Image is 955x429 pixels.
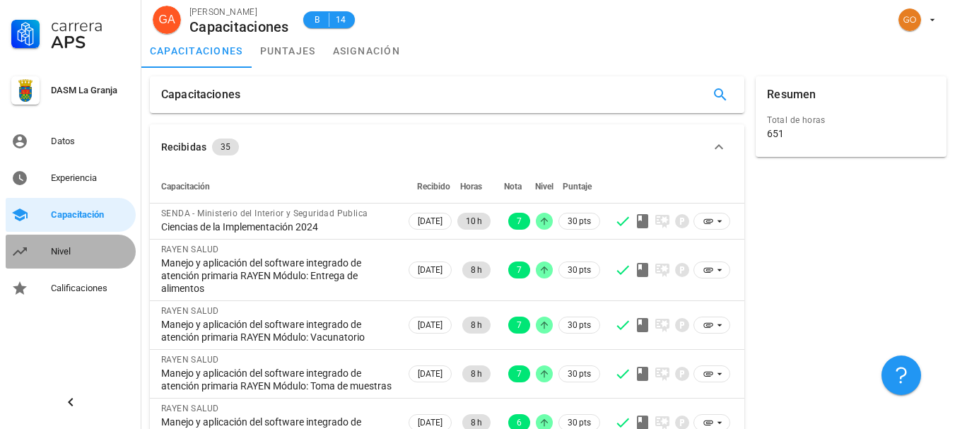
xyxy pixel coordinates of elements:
a: asignación [324,34,409,68]
span: RAYEN SALUD [161,404,218,413]
div: Manejo y aplicación del software integrado de atención primaria RAYEN Módulo: Vacunatorio [161,318,394,343]
div: Datos [51,136,130,147]
span: [DATE] [418,262,443,278]
div: Ciencias de la Implementación 2024 [161,221,394,233]
div: avatar [153,6,181,34]
div: 651 [767,127,784,140]
span: 30 pts [568,367,591,381]
a: puntajes [252,34,324,68]
div: [PERSON_NAME] [189,5,289,19]
th: Nota [493,170,533,204]
span: 8 h [471,365,482,382]
th: Horas [455,170,493,204]
a: Calificaciones [6,271,136,305]
div: DASM La Granja [51,85,130,96]
span: 30 pts [568,318,591,332]
button: Recibidas 35 [150,124,744,170]
span: RAYEN SALUD [161,355,218,365]
a: Experiencia [6,161,136,195]
span: 8 h [471,317,482,334]
div: Calificaciones [51,283,130,294]
span: 7 [517,317,522,334]
a: capacitaciones [141,34,252,68]
span: RAYEN SALUD [161,306,218,316]
div: Total de horas [767,113,935,127]
a: Capacitación [6,198,136,232]
div: Experiencia [51,172,130,184]
span: Nota [504,182,522,192]
a: Datos [6,124,136,158]
span: RAYEN SALUD [161,245,218,254]
span: 14 [335,13,346,27]
span: 10 h [466,213,482,230]
th: Capacitación [150,170,406,204]
div: Manejo y aplicación del software integrado de atención primaria RAYEN Módulo: Toma de muestras [161,367,394,392]
span: SENDA - Ministerio del Interior y Seguridad Publica [161,208,368,218]
div: Recibidas [161,139,206,155]
span: 7 [517,213,522,230]
span: [DATE] [418,213,443,229]
div: Capacitaciones [161,76,240,113]
span: 30 pts [568,214,591,228]
div: avatar [898,8,921,31]
div: Nivel [51,246,130,257]
span: Horas [460,182,482,192]
div: Capacitaciones [189,19,289,35]
div: Carrera [51,17,130,34]
span: 7 [517,261,522,278]
div: Manejo y aplicación del software integrado de atención primaria RAYEN Módulo: Entrega de alimentos [161,257,394,295]
th: Recibido [406,170,455,204]
span: 30 pts [568,263,591,277]
div: Resumen [767,76,816,113]
a: Nivel [6,235,136,269]
span: 7 [517,365,522,382]
span: B [312,13,323,27]
span: Puntaje [563,182,592,192]
span: 35 [221,139,230,155]
span: GA [158,6,175,34]
th: Nivel [533,170,556,204]
span: Recibido [417,182,450,192]
span: [DATE] [418,317,443,333]
th: Puntaje [556,170,603,204]
div: Capacitación [51,209,130,221]
div: APS [51,34,130,51]
span: Nivel [535,182,553,192]
span: 8 h [471,261,482,278]
span: Capacitación [161,182,210,192]
span: [DATE] [418,366,443,382]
